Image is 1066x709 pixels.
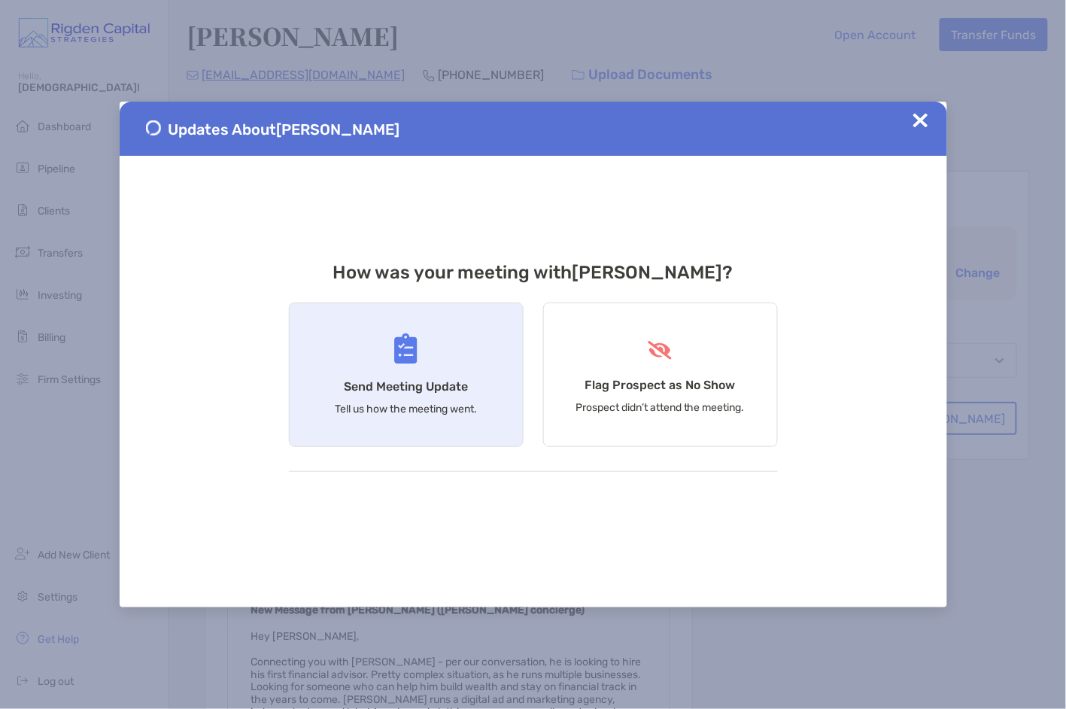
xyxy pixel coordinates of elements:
h3: How was your meeting with [PERSON_NAME] ? [289,262,778,283]
img: Send Meeting Update 1 [146,120,161,135]
h4: Send Meeting Update [344,379,468,394]
span: Updates About [PERSON_NAME] [169,120,400,138]
h4: Flag Prospect as No Show [585,378,736,392]
img: Flag Prospect as No Show [646,341,674,360]
img: Close Updates Zoe [913,113,928,128]
p: Tell us how the meeting went. [335,403,477,415]
img: Send Meeting Update [394,333,418,364]
p: Prospect didn’t attend the meeting. [576,401,745,414]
